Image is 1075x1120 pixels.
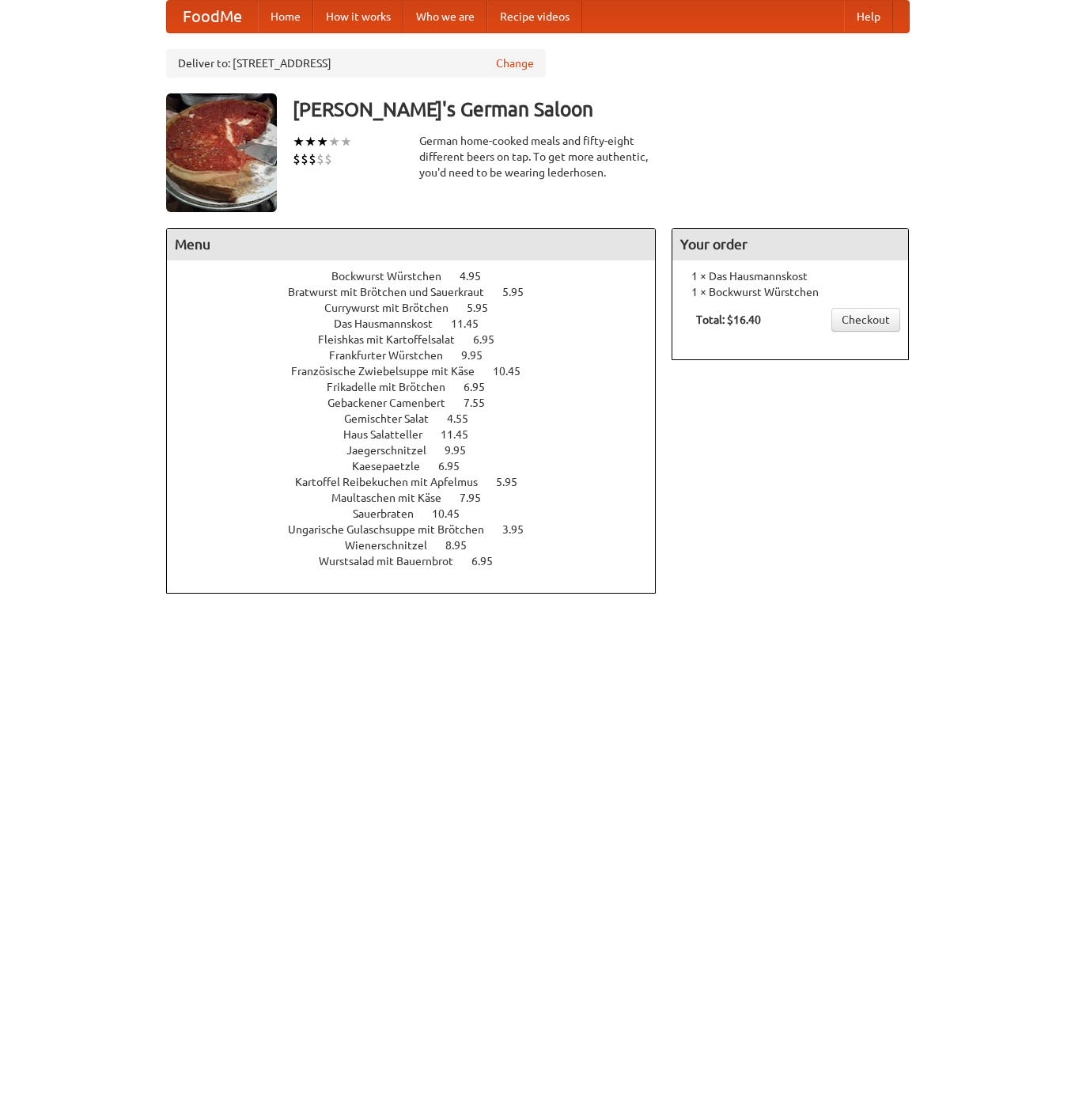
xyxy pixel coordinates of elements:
li: $ [324,150,332,168]
a: Checkout [831,308,900,332]
span: 11.45 [441,428,484,441]
span: Sauerbraten [353,507,430,520]
span: Haus Salatteller [343,428,438,441]
span: 5.95 [467,302,504,314]
a: Kaesepaetzle 6.95 [352,460,489,473]
li: 1 × Das Hausmannskost [680,268,900,284]
span: Kartoffel Reibekuchen mit Apfelmus [295,476,494,488]
a: Wienerschnitzel 8.95 [345,539,496,552]
a: Gebackener Camenbert 7.55 [327,397,514,409]
span: Ungarische Gulaschsuppe mit Brötchen [288,523,500,536]
li: $ [301,150,308,168]
img: angular.jpg [166,93,277,212]
a: Haus Salatteller 11.45 [343,428,498,441]
a: Home [258,1,313,32]
span: 4.55 [447,412,484,425]
a: Das Hausmannskost 11.45 [334,317,508,330]
span: Das Hausmannskost [334,317,449,330]
span: 10.45 [432,507,475,520]
a: Fleishkas mit Kartoffelsalat 6.95 [318,333,524,346]
span: 8.95 [445,539,483,552]
span: 4.95 [460,270,497,283]
span: Wienerschnitzel [345,539,443,552]
span: Bratwurst mit Brötchen und Sauerkraut [288,286,500,298]
li: $ [293,150,301,168]
li: ★ [328,133,340,150]
a: Help [844,1,893,32]
span: 10.45 [493,365,536,378]
span: Jaegerschnitzel [346,444,442,457]
li: ★ [305,133,316,150]
span: 7.95 [460,492,497,504]
h4: Menu [167,229,656,260]
a: Bratwurst mit Brötchen und Sauerkraut 5.95 [288,286,553,298]
span: 6.95 [464,381,501,393]
li: ★ [293,133,305,150]
b: Total: $16.40 [696,313,761,326]
a: Gemischter Salat 4.55 [344,412,498,425]
li: ★ [340,133,352,150]
span: Gebackener Camenbert [327,397,461,409]
a: Bockwurst Würstchen 4.95 [331,270,510,283]
a: FoodMe [167,1,258,32]
li: $ [308,150,316,168]
a: Who we are [403,1,487,32]
span: 9.95 [445,444,482,457]
li: ★ [316,133,328,150]
span: Frikadelle mit Brötchen [327,381,461,393]
div: German home-cooked meals and fifty-eight different beers on tap. To get more authentic, you'd nee... [419,133,657,180]
a: Frankfurter Würstchen 9.95 [329,349,512,362]
a: Currywurst mit Brötchen 5.95 [324,302,517,314]
span: Fleishkas mit Kartoffelsalat [318,333,471,346]
span: 5.95 [496,476,533,488]
a: Französische Zwiebelsuppe mit Käse 10.45 [291,365,550,378]
span: 6.95 [471,555,509,568]
span: 6.95 [473,333,510,346]
span: 5.95 [502,286,539,298]
a: Change [496,55,534,71]
a: Ungarische Gulaschsuppe mit Brötchen 3.95 [288,523,553,536]
span: 3.95 [502,523,539,536]
a: Frikadelle mit Brötchen 6.95 [327,381,514,393]
span: Currywurst mit Brötchen [324,302,464,314]
span: Frankfurter Würstchen [329,349,459,362]
a: Jaegerschnitzel 9.95 [346,444,495,457]
h4: Your order [672,229,908,260]
span: Wurstsalad mit Bauernbrot [319,555,469,568]
span: Bockwurst Würstchen [331,270,457,283]
span: 6.95 [438,460,475,473]
a: Maultaschen mit Käse 7.95 [331,492,510,504]
h3: [PERSON_NAME]'s German Saloon [293,93,910,125]
span: Gemischter Salat [344,412,445,425]
a: Recipe videos [487,1,582,32]
a: Wurstsalad mit Bauernbrot 6.95 [319,555,522,568]
li: $ [316,150,324,168]
span: 7.55 [464,397,501,409]
div: Deliver to: [STREET_ADDRESS] [166,49,546,78]
a: How it works [313,1,403,32]
li: 1 × Bockwurst Würstchen [680,284,900,300]
span: 9.95 [461,349,498,362]
span: Maultaschen mit Käse [331,492,457,504]
span: 11.45 [451,317,494,330]
span: Französische Zwiebelsuppe mit Käse [291,365,490,378]
a: Sauerbraten 10.45 [353,507,489,520]
a: Kartoffel Reibekuchen mit Apfelmus 5.95 [295,476,547,488]
span: Kaesepaetzle [352,460,436,473]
